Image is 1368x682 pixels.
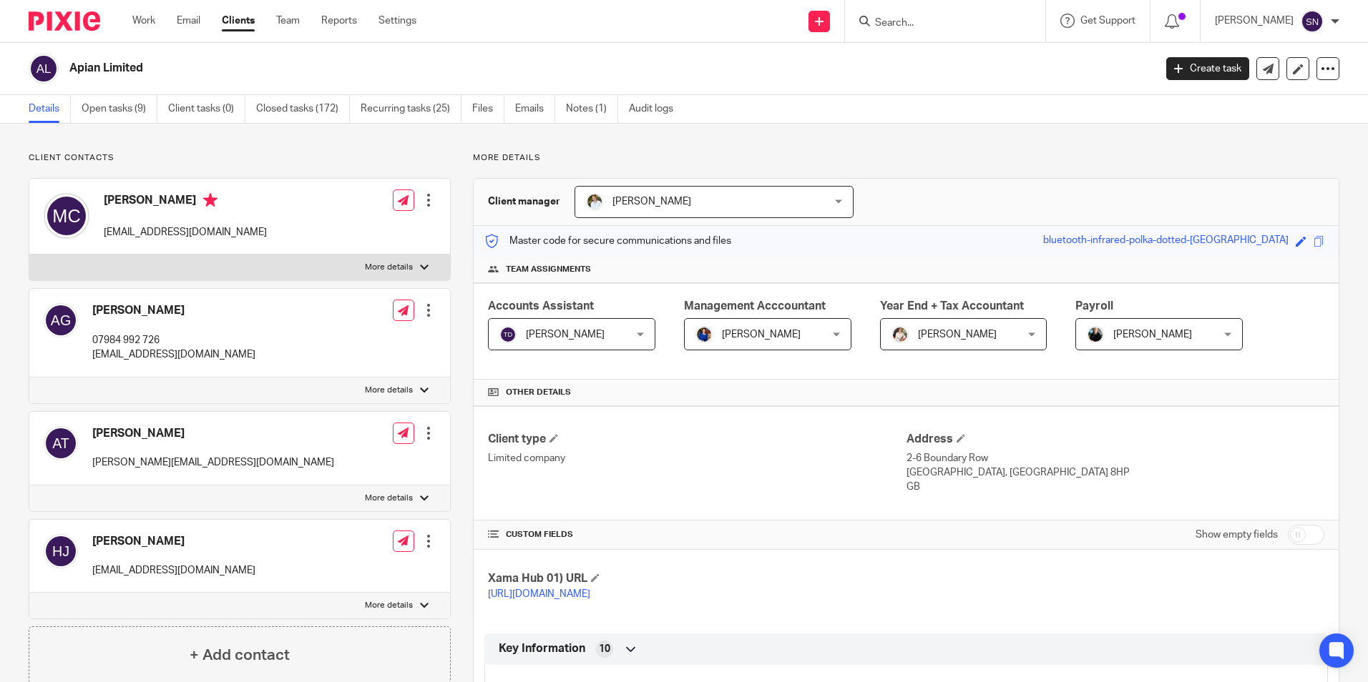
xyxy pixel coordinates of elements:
input: Search [874,17,1002,30]
a: Team [276,14,300,28]
a: Create task [1166,57,1249,80]
h4: CUSTOM FIELDS [488,529,906,540]
a: Audit logs [629,95,684,123]
p: [PERSON_NAME][EMAIL_ADDRESS][DOMAIN_NAME] [92,455,334,470]
div: bluetooth-infrared-polka-dotted-[GEOGRAPHIC_DATA] [1043,233,1289,249]
h4: [PERSON_NAME] [92,534,255,549]
span: [PERSON_NAME] [612,197,691,207]
img: Nicole.jpeg [695,326,713,343]
img: svg%3E [44,534,78,568]
a: Work [132,14,155,28]
p: More details [365,385,413,396]
span: Management Acccountant [684,300,826,312]
span: [PERSON_NAME] [1113,330,1192,340]
a: Client tasks (0) [168,95,245,123]
h4: Xama Hub 01) URL [488,571,906,586]
p: GB [907,480,1324,494]
p: [PERSON_NAME] [1215,14,1294,28]
a: Files [472,95,504,123]
span: Team assignments [506,264,591,275]
a: Settings [378,14,416,28]
p: 07984 992 726 [92,333,255,347]
img: svg%3E [44,193,89,239]
p: More details [365,262,413,273]
span: [PERSON_NAME] [722,330,801,340]
span: Payroll [1075,300,1113,312]
h4: + Add contact [190,644,290,666]
img: svg%3E [44,303,78,337]
p: More details [365,493,413,504]
span: Accounts Assistant [488,300,594,312]
a: Email [177,14,200,28]
p: More details [365,600,413,611]
h4: [PERSON_NAME] [104,193,267,211]
span: Key Information [499,641,585,656]
p: [EMAIL_ADDRESS][DOMAIN_NAME] [92,563,255,578]
span: Get Support [1080,16,1135,26]
img: Pixie [29,11,100,31]
a: Recurring tasks (25) [361,95,461,123]
span: Year End + Tax Accountant [880,300,1024,312]
img: sarah-royle.jpg [586,193,603,210]
p: Client contacts [29,152,451,164]
p: [EMAIL_ADDRESS][DOMAIN_NAME] [92,347,255,362]
h4: [PERSON_NAME] [92,426,334,441]
img: svg%3E [499,326,517,343]
span: [PERSON_NAME] [526,330,605,340]
img: Kayleigh%20Henson.jpeg [891,326,909,343]
p: Master code for secure communications and files [484,234,731,248]
img: svg%3E [29,54,59,84]
img: svg%3E [44,426,78,460]
p: Limited company [488,451,906,465]
a: Notes (1) [566,95,618,123]
h4: Client type [488,432,906,447]
p: [EMAIL_ADDRESS][DOMAIN_NAME] [104,225,267,239]
img: svg%3E [1301,10,1324,33]
p: More details [473,152,1339,164]
h4: Address [907,432,1324,447]
h3: Client manager [488,194,560,209]
p: 2-6 Boundary Row [907,451,1324,465]
h2: Apian Limited [69,61,929,76]
a: Closed tasks (172) [256,95,350,123]
a: Clients [222,14,255,28]
a: Details [29,95,71,123]
p: [GEOGRAPHIC_DATA], [GEOGRAPHIC_DATA] 8HP [907,465,1324,480]
label: Show empty fields [1196,528,1278,542]
span: [PERSON_NAME] [918,330,997,340]
i: Primary [203,193,218,207]
span: Other details [506,387,571,398]
a: Open tasks (9) [82,95,157,123]
img: nicky-partington.jpg [1087,326,1104,343]
span: 10 [599,642,610,656]
a: Emails [515,95,555,123]
a: Reports [321,14,357,28]
a: [URL][DOMAIN_NAME] [488,589,590,599]
h4: [PERSON_NAME] [92,303,255,318]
